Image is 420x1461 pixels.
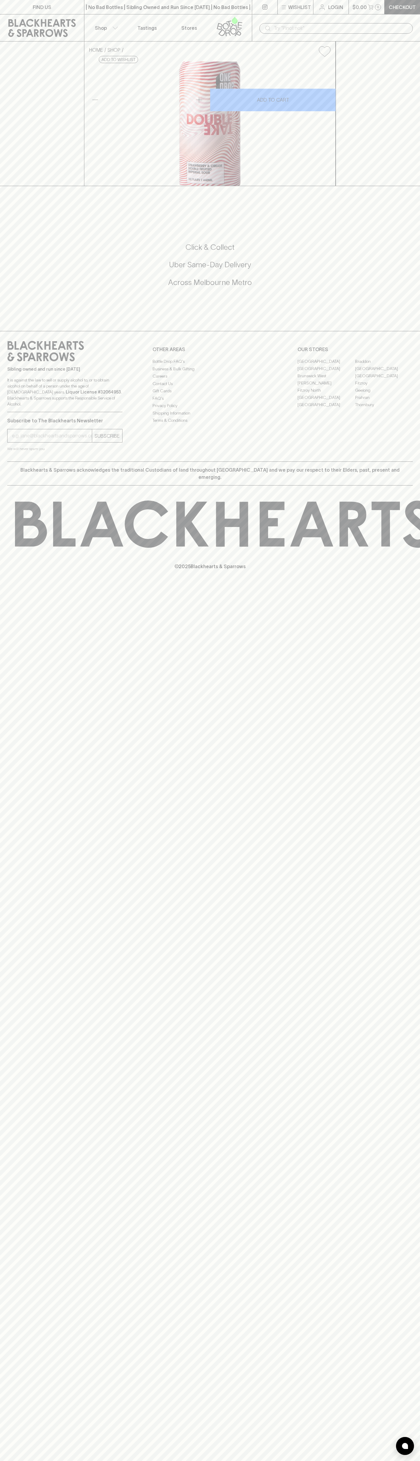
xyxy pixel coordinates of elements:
a: Careers [153,373,268,380]
a: [GEOGRAPHIC_DATA] [298,401,355,408]
a: Shipping Information [153,409,268,417]
a: [GEOGRAPHIC_DATA] [298,365,355,372]
a: [GEOGRAPHIC_DATA] [298,394,355,401]
button: Shop [84,14,126,41]
a: Fitzroy North [298,387,355,394]
p: Tastings [137,24,157,32]
a: Bottle Drop FAQ's [153,358,268,365]
p: Login [328,4,343,11]
p: FIND US [33,4,51,11]
button: Add to wishlist [99,56,138,63]
a: Fitzroy [355,379,413,387]
p: OUR STORES [298,346,413,353]
p: Sibling owned and run since [DATE] [7,366,122,372]
a: Thornbury [355,401,413,408]
a: FAQ's [153,395,268,402]
a: Gift Cards [153,387,268,395]
a: Geelong [355,387,413,394]
a: Terms & Conditions [153,417,268,424]
p: Blackhearts & Sparrows acknowledges the traditional Custodians of land throughout [GEOGRAPHIC_DAT... [12,466,408,481]
div: Call to action block [7,218,413,319]
a: Business & Bulk Gifting [153,365,268,372]
img: bubble-icon [402,1443,408,1449]
p: Wishlist [288,4,311,11]
p: Checkout [389,4,416,11]
button: Add to wishlist [316,44,333,59]
h5: Across Melbourne Metro [7,277,413,287]
p: $0.00 [352,4,367,11]
h5: Uber Same-Day Delivery [7,260,413,270]
p: We will never spam you [7,446,122,452]
button: ADD TO CART [210,89,336,111]
a: [GEOGRAPHIC_DATA] [298,358,355,365]
a: [GEOGRAPHIC_DATA] [355,365,413,372]
input: e.g. jane@blackheartsandsparrows.com.au [12,431,92,441]
p: ADD TO CART [257,96,289,103]
p: Subscribe to The Blackhearts Newsletter [7,417,122,424]
a: Prahran [355,394,413,401]
a: Privacy Policy [153,402,268,409]
p: 0 [377,5,379,9]
p: Stores [181,24,197,32]
a: Contact Us [153,380,268,387]
h5: Click & Collect [7,242,413,252]
a: HOME [89,47,103,53]
a: [PERSON_NAME] [298,379,355,387]
p: OTHER AREAS [153,346,268,353]
a: Brunswick West [298,372,355,379]
strong: Liquor License #32064953 [66,390,121,394]
a: Stores [168,14,210,41]
input: Try "Pinot noir" [274,23,408,33]
p: SUBSCRIBE [95,432,120,440]
img: 40571.png [84,62,335,186]
a: [GEOGRAPHIC_DATA] [355,372,413,379]
a: Tastings [126,14,168,41]
p: Shop [95,24,107,32]
p: It is against the law to sell or supply alcohol to, or to obtain alcohol on behalf of a person un... [7,377,122,407]
a: SHOP [107,47,120,53]
button: SUBSCRIBE [92,429,122,442]
a: Braddon [355,358,413,365]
